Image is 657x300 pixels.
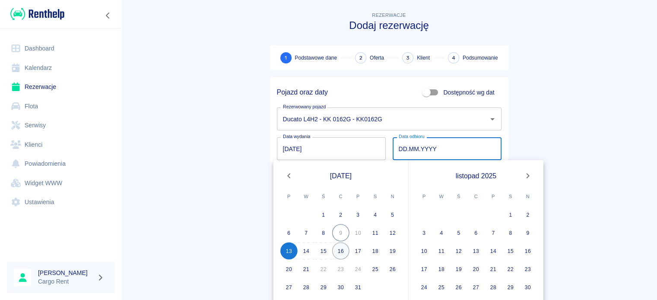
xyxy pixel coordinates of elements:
p: Cargo Rent [38,277,93,286]
span: sobota [368,188,383,205]
button: Next month [519,167,536,184]
button: 14 [485,242,502,259]
button: 6 [467,224,485,241]
button: 21 [485,260,502,278]
button: 3 [349,206,367,223]
button: 2 [519,206,536,223]
a: Renthelp logo [7,7,64,21]
a: Ustawienia [7,193,114,212]
a: Kalendarz [7,58,114,78]
button: 29 [502,278,519,296]
button: 12 [450,242,467,259]
span: piątek [350,188,366,205]
button: 11 [433,242,450,259]
button: 18 [367,242,384,259]
button: 2 [332,206,349,223]
button: 27 [280,278,298,296]
button: 17 [416,260,433,278]
button: 24 [416,278,433,296]
a: Klienci [7,135,114,155]
label: Rezerwowany pojazd [283,104,326,110]
button: 14 [298,242,315,259]
input: DD.MM.YYYY [277,137,386,160]
button: 7 [298,224,315,241]
button: 16 [519,242,536,259]
button: 11 [367,224,384,241]
button: Otwórz [486,113,498,125]
span: listopad 2025 [456,171,497,181]
button: 27 [467,278,485,296]
label: Data wydania [283,133,310,140]
span: 4 [452,54,455,63]
span: czwartek [333,188,349,205]
button: 28 [298,278,315,296]
button: 5 [450,224,467,241]
h6: [PERSON_NAME] [38,268,93,277]
button: 10 [416,242,433,259]
button: 25 [433,278,450,296]
button: 22 [502,260,519,278]
button: 31 [349,278,367,296]
button: 9 [519,224,536,241]
span: Dostępność wg dat [443,88,494,97]
button: 4 [433,224,450,241]
span: Klient [417,54,430,62]
button: 30 [519,278,536,296]
span: 2 [359,54,362,63]
span: wtorek [298,188,314,205]
button: 26 [384,260,401,278]
label: Data odbioru [399,133,425,140]
button: 1 [502,206,519,223]
a: Flota [7,97,114,116]
button: 17 [349,242,367,259]
span: Rezerwacje [372,13,406,18]
span: 1 [285,54,287,63]
span: czwartek [468,188,484,205]
span: Oferta [370,54,384,62]
button: 23 [519,260,536,278]
button: 19 [450,260,467,278]
span: środa [451,188,467,205]
span: poniedziałek [281,188,297,205]
button: 1 [315,206,332,223]
button: Zwiń nawigację [102,10,114,21]
span: niedziela [520,188,536,205]
a: Dashboard [7,39,114,58]
span: środa [316,188,331,205]
a: Rezerwacje [7,77,114,97]
img: Renthelp logo [10,7,64,21]
button: 18 [433,260,450,278]
span: wtorek [434,188,449,205]
span: niedziela [385,188,400,205]
h5: Pojazd oraz daty [277,88,328,97]
span: Podsumowanie [463,54,498,62]
h3: Dodaj rezerwację [270,19,508,32]
span: 3 [406,54,409,63]
button: 29 [315,278,332,296]
span: sobota [503,188,518,205]
button: 16 [332,242,349,259]
button: Previous month [280,167,298,184]
button: 25 [367,260,384,278]
a: Powiadomienia [7,154,114,174]
button: 21 [298,260,315,278]
span: piątek [486,188,501,205]
span: [DATE] [330,171,352,181]
button: 20 [467,260,485,278]
a: Serwisy [7,116,114,135]
a: Widget WWW [7,174,114,193]
button: 26 [450,278,467,296]
button: 6 [280,224,298,241]
input: DD.MM.YYYY [393,137,501,160]
button: 20 [280,260,298,278]
button: 13 [467,242,485,259]
button: 8 [315,224,332,241]
span: Podstawowe dane [295,54,337,62]
button: 15 [502,242,519,259]
button: 5 [384,206,401,223]
button: 12 [384,224,401,241]
button: 15 [315,242,332,259]
span: poniedziałek [416,188,432,205]
button: 3 [416,224,433,241]
button: 28 [485,278,502,296]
